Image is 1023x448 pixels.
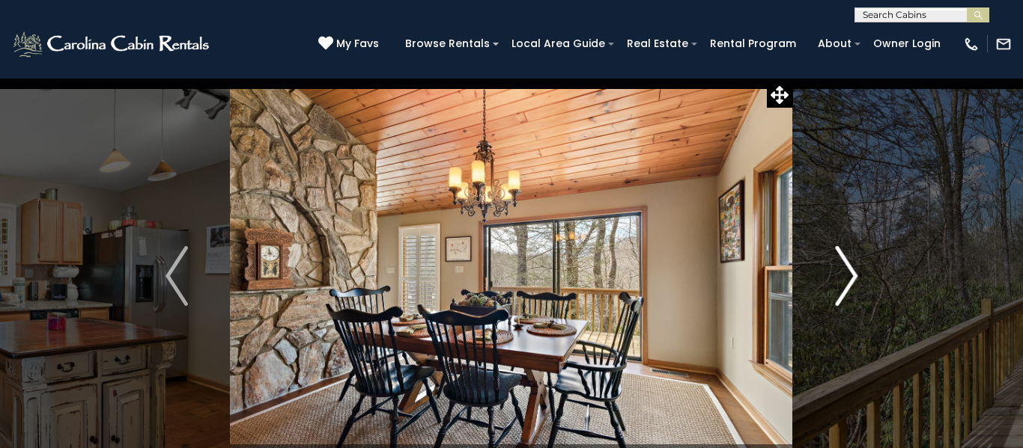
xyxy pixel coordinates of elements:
[702,32,804,55] a: Rental Program
[810,32,859,55] a: About
[995,36,1012,52] img: mail-regular-white.png
[504,32,613,55] a: Local Area Guide
[963,36,980,52] img: phone-regular-white.png
[318,36,383,52] a: My Favs
[619,32,696,55] a: Real Estate
[166,246,188,306] img: arrow
[398,32,497,55] a: Browse Rentals
[835,246,857,306] img: arrow
[866,32,948,55] a: Owner Login
[336,36,379,52] span: My Favs
[11,29,213,59] img: White-1-2.png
